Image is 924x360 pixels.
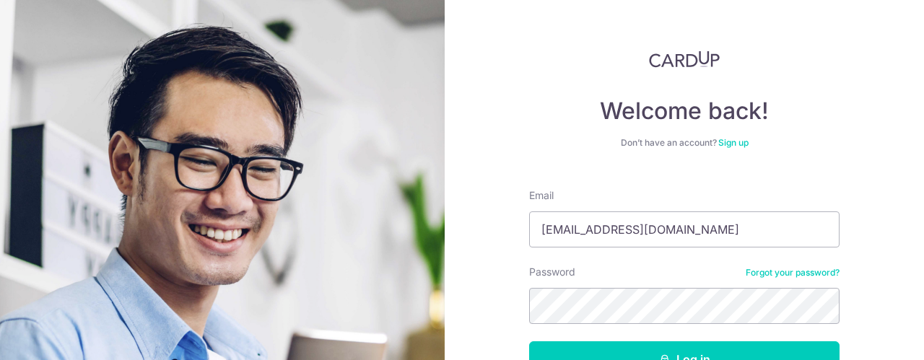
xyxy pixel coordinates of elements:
input: Enter your Email [529,211,840,247]
div: Don’t have an account? [529,137,840,149]
label: Email [529,188,554,203]
label: Password [529,265,575,279]
a: Forgot your password? [746,267,840,278]
h4: Welcome back! [529,97,840,126]
img: CardUp Logo [649,51,720,68]
a: Sign up [718,137,749,148]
